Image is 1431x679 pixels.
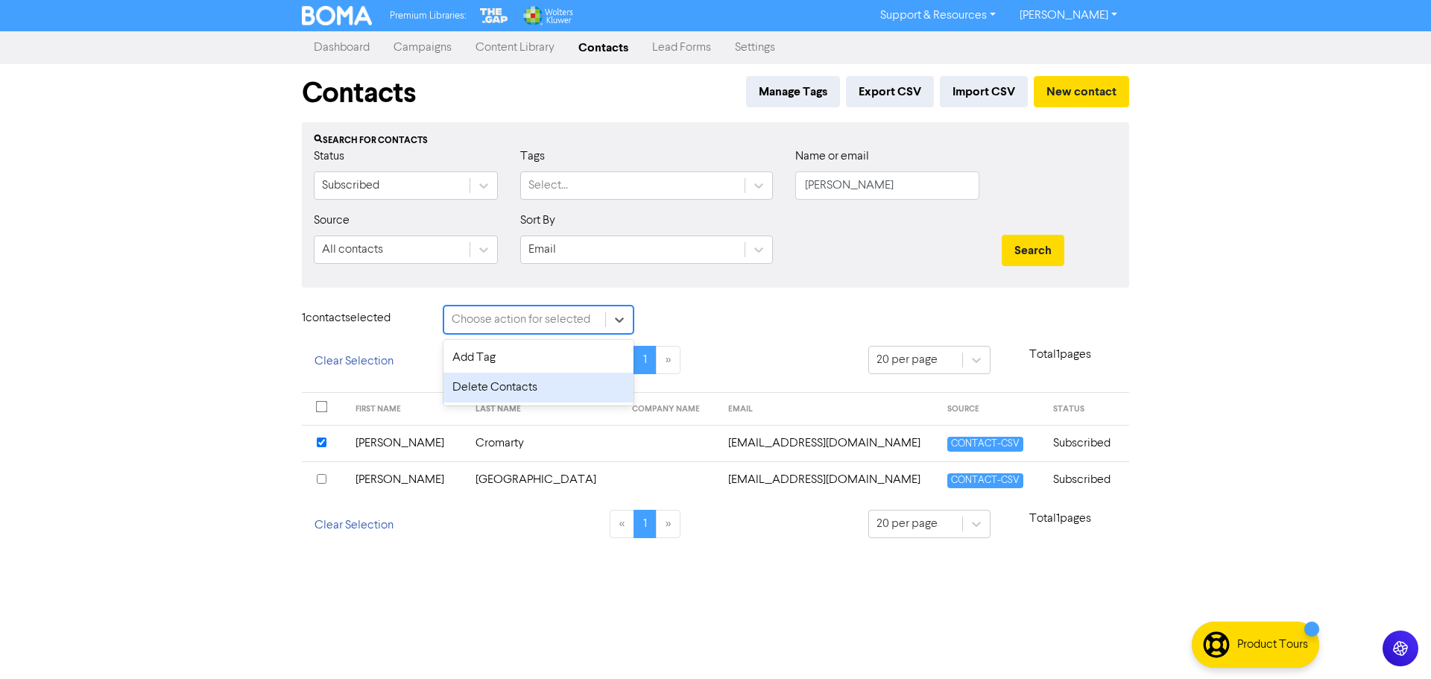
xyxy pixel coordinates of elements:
[302,312,421,326] h6: 1 contact selected
[520,212,555,230] label: Sort By
[640,33,723,63] a: Lead Forms
[868,4,1008,28] a: Support & Resources
[723,33,787,63] a: Settings
[302,33,382,63] a: Dashboard
[464,33,566,63] a: Content Library
[947,473,1023,487] span: CONTACT-CSV
[390,11,466,21] span: Premium Libraries:
[478,6,511,25] img: The Gap
[322,241,383,259] div: All contacts
[746,76,840,107] button: Manage Tags
[443,373,634,402] div: Delete Contacts
[719,425,938,461] td: cazza64@xtra.co.nz
[719,393,938,426] th: EMAIL
[347,461,467,498] td: [PERSON_NAME]
[520,148,545,165] label: Tags
[452,311,590,329] div: Choose action for selected
[795,148,869,165] label: Name or email
[634,346,657,374] a: Page 1 is your current page
[1044,461,1129,498] td: Subscribed
[443,343,634,373] div: Add Tag
[467,461,623,498] td: [GEOGRAPHIC_DATA]
[991,346,1129,364] p: Total 1 pages
[467,393,623,426] th: LAST NAME
[322,177,379,195] div: Subscribed
[382,33,464,63] a: Campaigns
[876,515,938,533] div: 20 per page
[1356,607,1431,679] iframe: Chat Widget
[1034,76,1129,107] button: New contact
[347,393,467,426] th: FIRST NAME
[467,425,623,461] td: Cromarty
[528,177,568,195] div: Select...
[1044,393,1129,426] th: STATUS
[876,351,938,369] div: 20 per page
[938,393,1044,426] th: SOURCE
[347,425,467,461] td: [PERSON_NAME]
[1008,4,1129,28] a: [PERSON_NAME]
[991,510,1129,528] p: Total 1 pages
[314,212,350,230] label: Source
[314,134,1117,148] div: Search for contacts
[846,76,934,107] button: Export CSV
[522,6,572,25] img: Wolters Kluwer
[719,461,938,498] td: fourgran@gmail.com
[1044,425,1129,461] td: Subscribed
[947,437,1023,451] span: CONTACT-CSV
[302,76,416,110] h1: Contacts
[634,510,657,538] a: Page 1 is your current page
[302,6,372,25] img: BOMA Logo
[623,393,720,426] th: COMPANY NAME
[1002,235,1064,266] button: Search
[940,76,1028,107] button: Import CSV
[302,346,406,377] button: Clear Selection
[314,148,344,165] label: Status
[528,241,556,259] div: Email
[302,510,406,541] button: Clear Selection
[566,33,640,63] a: Contacts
